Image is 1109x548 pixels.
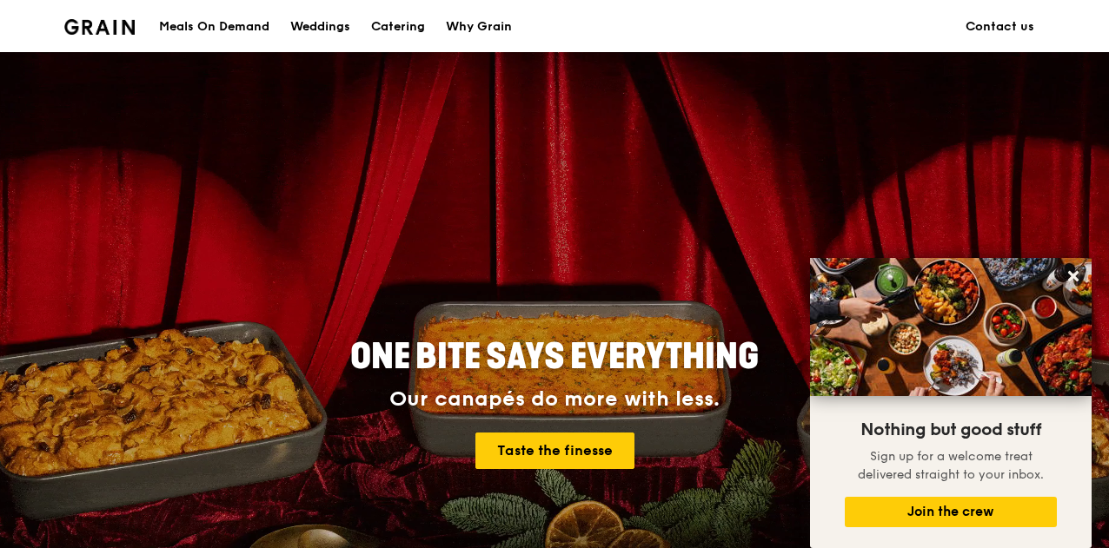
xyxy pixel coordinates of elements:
a: Taste the finesse [475,432,634,469]
button: Join the crew [845,497,1057,527]
span: ONE BITE SAYS EVERYTHING [350,336,759,378]
a: Why Grain [435,1,522,53]
span: Sign up for a welcome treat delivered straight to your inbox. [858,449,1044,482]
button: Close [1059,262,1087,290]
span: Nothing but good stuff [860,419,1041,440]
div: Weddings [290,1,350,53]
div: Meals On Demand [159,1,269,53]
a: Catering [361,1,435,53]
div: Why Grain [446,1,512,53]
img: DSC07876-Edit02-Large.jpeg [810,258,1092,396]
div: Catering [371,1,425,53]
a: Contact us [955,1,1045,53]
img: Grain [64,19,135,35]
a: Weddings [280,1,361,53]
div: Our canapés do more with less. [242,387,867,412]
